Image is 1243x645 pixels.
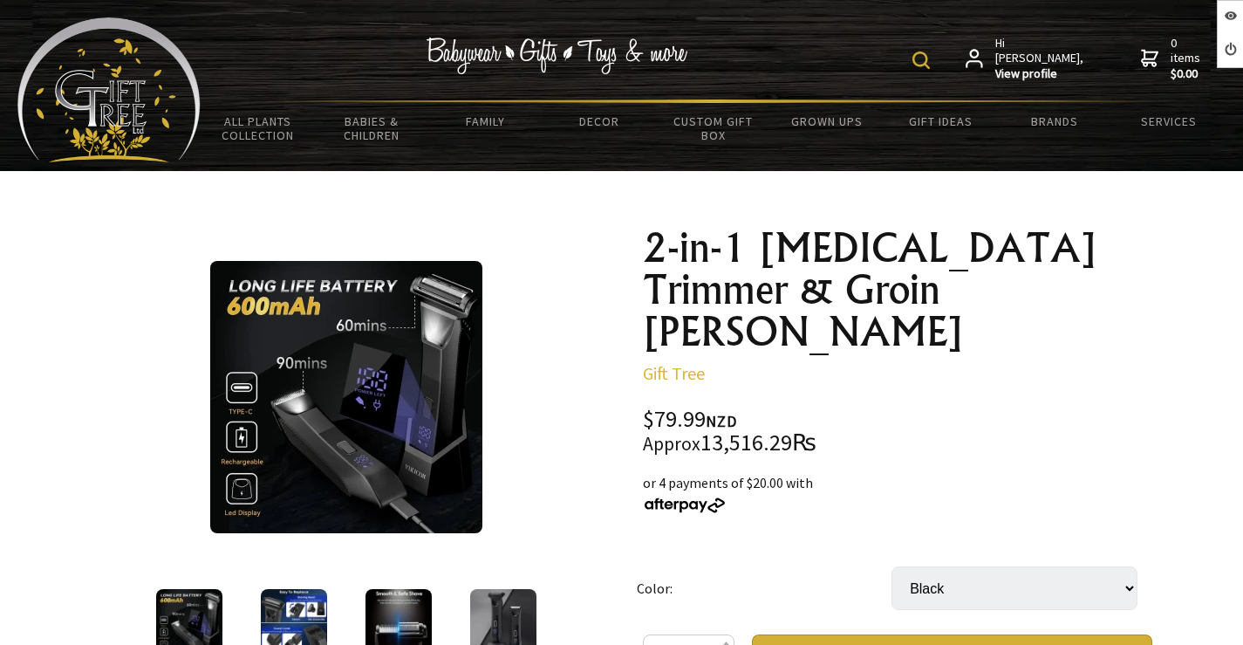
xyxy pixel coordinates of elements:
a: Babies & Children [315,103,429,154]
div: or 4 payments of $20.00 with [643,472,1152,514]
td: Color: [637,542,891,635]
img: product search [912,51,930,69]
a: Custom Gift Box [656,103,770,154]
span: NZD [706,411,737,431]
a: Gift Ideas [884,103,998,140]
a: Grown Ups [770,103,884,140]
strong: View profile [995,66,1085,82]
a: Decor [543,103,657,140]
a: Brands [998,103,1112,140]
img: 2-in-1 Body Hair Trimmer & Groin Shaver [210,261,482,533]
a: Services [1112,103,1226,140]
h1: 2-in-1 [MEDICAL_DATA] Trimmer & Groin [PERSON_NAME] [643,227,1152,353]
a: 0 items$0.00 [1141,36,1204,82]
a: Gift Tree [643,362,705,384]
span: 0 items [1171,35,1204,82]
div: $79.99 13,516.29₨ [643,408,1152,455]
span: Hi [PERSON_NAME], [995,36,1085,82]
a: All Plants Collection [201,103,315,154]
a: Hi [PERSON_NAME],View profile [966,36,1085,82]
img: Babywear - Gifts - Toys & more [426,38,687,74]
img: Afterpay [643,497,727,513]
a: Family [428,103,543,140]
strong: $0.00 [1171,66,1204,82]
img: Babyware - Gifts - Toys and more... [17,17,201,162]
small: Approx [643,432,700,456]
